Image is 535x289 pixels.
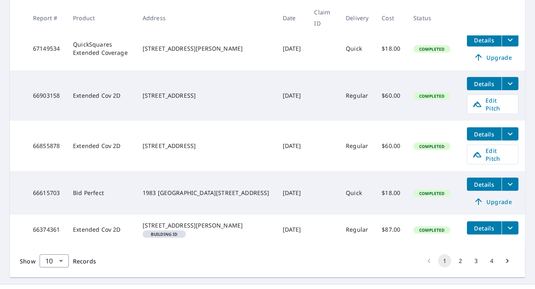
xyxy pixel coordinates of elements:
td: Regular [339,215,375,244]
td: [DATE] [276,70,308,121]
td: [DATE] [276,121,308,171]
span: Upgrade [472,52,514,62]
button: detailsBtn-66615703 [467,178,502,191]
span: Details [472,36,497,44]
button: page 1 [438,254,451,268]
td: Extended Cov 2D [66,121,136,171]
span: Edit Pitch [472,96,513,112]
td: $18.00 [375,27,407,70]
div: [STREET_ADDRESS][PERSON_NAME] [143,45,270,53]
span: Records [73,257,96,265]
em: Building ID [151,232,178,236]
td: Bid Perfect [66,171,136,215]
td: Quick [339,27,375,70]
button: Go to page 4 [485,254,498,268]
button: Go to page 2 [454,254,467,268]
span: Completed [414,190,449,196]
td: 66855878 [26,121,66,171]
td: Extended Cov 2D [66,70,136,121]
td: $60.00 [375,70,407,121]
td: 66903158 [26,70,66,121]
button: filesDropdownBtn-66903158 [502,77,519,90]
td: [DATE] [276,215,308,244]
button: Go to page 3 [469,254,483,268]
div: 1983 [GEOGRAPHIC_DATA][STREET_ADDRESS] [143,189,270,197]
a: Edit Pitch [467,145,519,164]
button: detailsBtn-66903158 [467,77,502,90]
button: filesDropdownBtn-66374361 [502,221,519,235]
button: filesDropdownBtn-66615703 [502,178,519,191]
span: Details [472,80,497,88]
span: Completed [414,227,449,233]
td: [DATE] [276,27,308,70]
span: Details [472,224,497,232]
td: Regular [339,121,375,171]
button: Go to next page [501,254,514,268]
button: filesDropdownBtn-67149534 [502,33,519,47]
span: Details [472,130,497,138]
button: detailsBtn-66374361 [467,221,502,235]
td: 66615703 [26,171,66,215]
span: Completed [414,93,449,99]
div: [STREET_ADDRESS][PERSON_NAME] [143,221,270,230]
td: Extended Cov 2D [66,215,136,244]
td: $87.00 [375,215,407,244]
td: QuickSquares Extended Coverage [66,27,136,70]
td: 67149534 [26,27,66,70]
nav: pagination navigation [421,254,515,268]
td: $60.00 [375,121,407,171]
div: [STREET_ADDRESS] [143,92,270,100]
button: filesDropdownBtn-66855878 [502,127,519,141]
span: Details [472,181,497,188]
td: Regular [339,70,375,121]
span: Completed [414,46,449,52]
div: Show 10 records [40,254,69,268]
span: Edit Pitch [472,147,513,162]
a: Edit Pitch [467,94,519,114]
a: Upgrade [467,51,519,64]
div: 10 [40,249,69,273]
td: $18.00 [375,171,407,215]
a: Upgrade [467,195,519,208]
div: [STREET_ADDRESS] [143,142,270,150]
td: [DATE] [276,171,308,215]
button: detailsBtn-67149534 [467,33,502,47]
td: Quick [339,171,375,215]
button: detailsBtn-66855878 [467,127,502,141]
span: Show [20,257,35,265]
span: Completed [414,143,449,149]
span: Upgrade [472,197,514,207]
td: 66374361 [26,215,66,244]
